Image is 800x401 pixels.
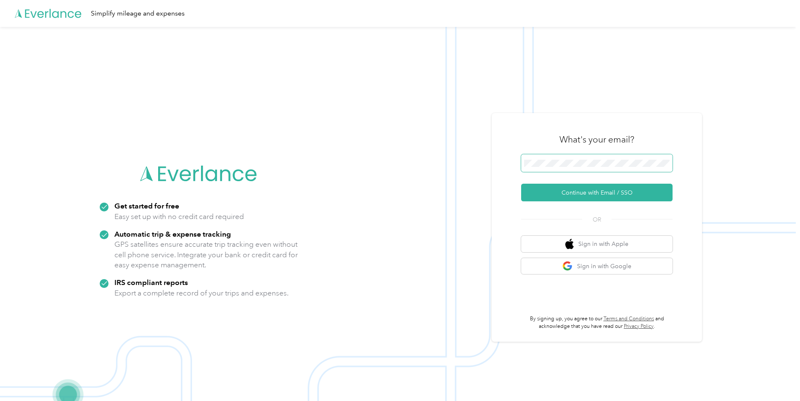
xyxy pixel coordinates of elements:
p: Easy set up with no credit card required [114,211,244,222]
a: Terms and Conditions [604,316,654,322]
h3: What's your email? [559,134,634,145]
button: Continue with Email / SSO [521,184,673,201]
button: google logoSign in with Google [521,258,673,274]
span: OR [582,215,612,224]
strong: Automatic trip & expense tracking [114,230,231,238]
p: Export a complete record of your trips and expenses. [114,288,289,298]
a: Privacy Policy [624,323,654,330]
p: By signing up, you agree to our and acknowledge that you have read our . [521,315,673,330]
strong: IRS compliant reports [114,278,188,287]
button: apple logoSign in with Apple [521,236,673,252]
img: google logo [562,261,573,272]
p: GPS satellites ensure accurate trip tracking even without cell phone service. Integrate your bank... [114,239,298,270]
img: apple logo [565,239,574,249]
div: Simplify mileage and expenses [91,8,185,19]
strong: Get started for free [114,201,179,210]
